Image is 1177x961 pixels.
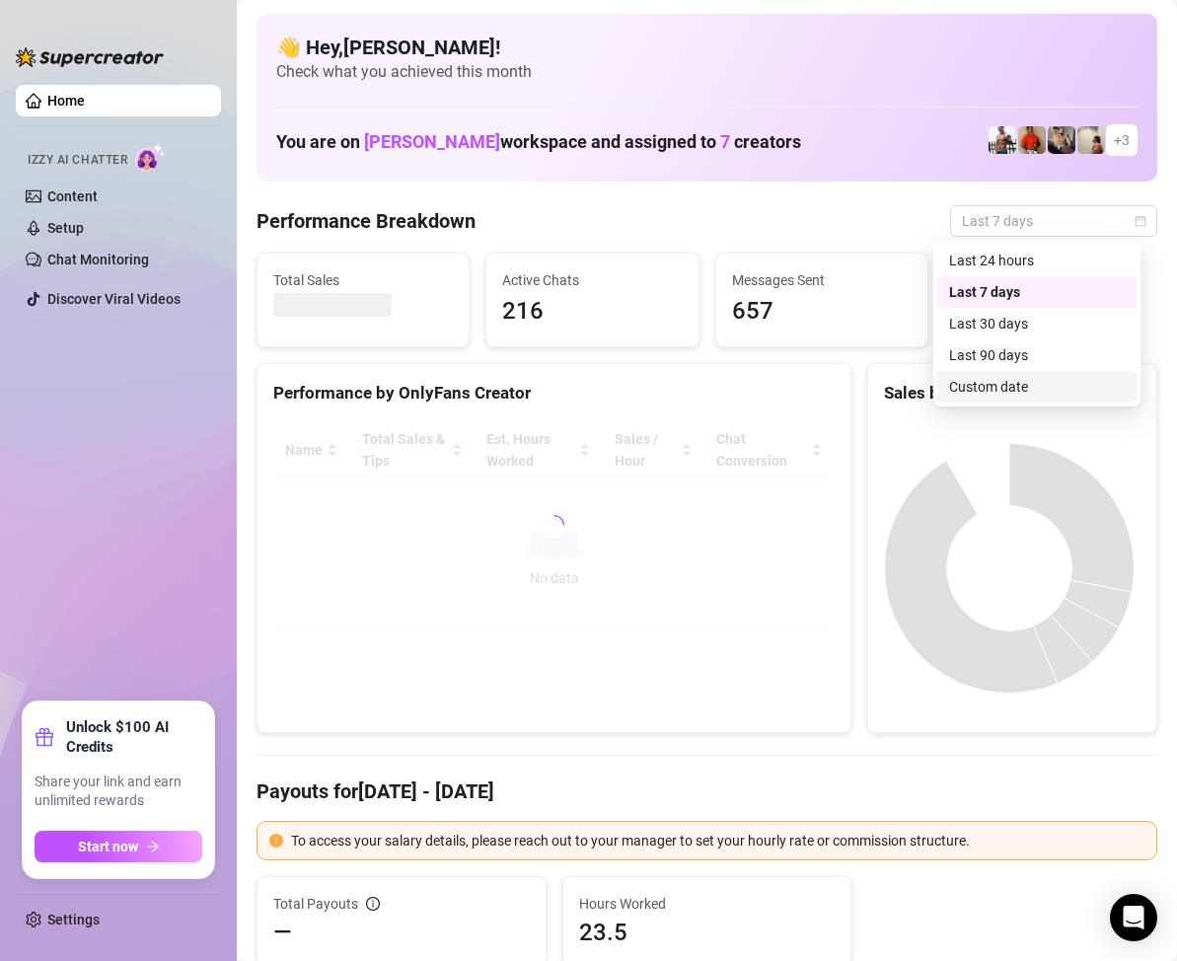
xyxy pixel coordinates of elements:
[949,281,1125,303] div: Last 7 days
[937,371,1137,403] div: Custom date
[47,291,181,307] a: Discover Viral Videos
[35,831,202,862] button: Start nowarrow-right
[276,61,1138,83] span: Check what you achieved this month
[47,220,84,236] a: Setup
[366,897,380,911] span: info-circle
[1110,894,1157,941] div: Open Intercom Messenger
[47,188,98,204] a: Content
[1077,126,1105,154] img: Ralphy
[78,839,138,854] span: Start now
[937,308,1137,339] div: Last 30 days
[47,93,85,109] a: Home
[720,131,730,152] span: 7
[732,293,912,331] span: 657
[273,380,835,407] div: Performance by OnlyFans Creator
[28,151,127,170] span: Izzy AI Chatter
[257,207,476,235] h4: Performance Breakdown
[291,830,1144,851] div: To access your salary details, please reach out to your manager to set your hourly rate or commis...
[16,47,164,67] img: logo-BBDzfeDw.svg
[273,269,453,291] span: Total Sales
[962,206,1145,236] span: Last 7 days
[35,727,54,747] span: gift
[937,339,1137,371] div: Last 90 days
[35,773,202,811] span: Share your link and earn unlimited rewards
[1018,126,1046,154] img: Justin
[949,344,1125,366] div: Last 90 days
[1135,215,1146,227] span: calendar
[937,276,1137,308] div: Last 7 days
[949,250,1125,271] div: Last 24 hours
[502,293,682,331] span: 216
[989,126,1016,154] img: JUSTIN
[146,840,160,853] span: arrow-right
[937,245,1137,276] div: Last 24 hours
[66,717,202,757] strong: Unlock $100 AI Credits
[269,834,283,848] span: exclamation-circle
[273,917,292,948] span: —
[732,269,912,291] span: Messages Sent
[579,917,836,948] span: 23.5
[47,252,149,267] a: Chat Monitoring
[276,34,1138,61] h4: 👋 Hey, [PERSON_NAME] !
[884,380,1140,407] div: Sales by OnlyFans Creator
[1048,126,1075,154] img: George
[545,515,564,535] span: loading
[257,777,1157,805] h4: Payouts for [DATE] - [DATE]
[949,313,1125,334] div: Last 30 days
[502,269,682,291] span: Active Chats
[579,893,836,915] span: Hours Worked
[47,912,100,927] a: Settings
[949,376,1125,398] div: Custom date
[1114,129,1130,151] span: + 3
[273,893,358,915] span: Total Payouts
[135,143,166,172] img: AI Chatter
[276,131,801,153] h1: You are on workspace and assigned to creators
[364,131,500,152] span: [PERSON_NAME]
